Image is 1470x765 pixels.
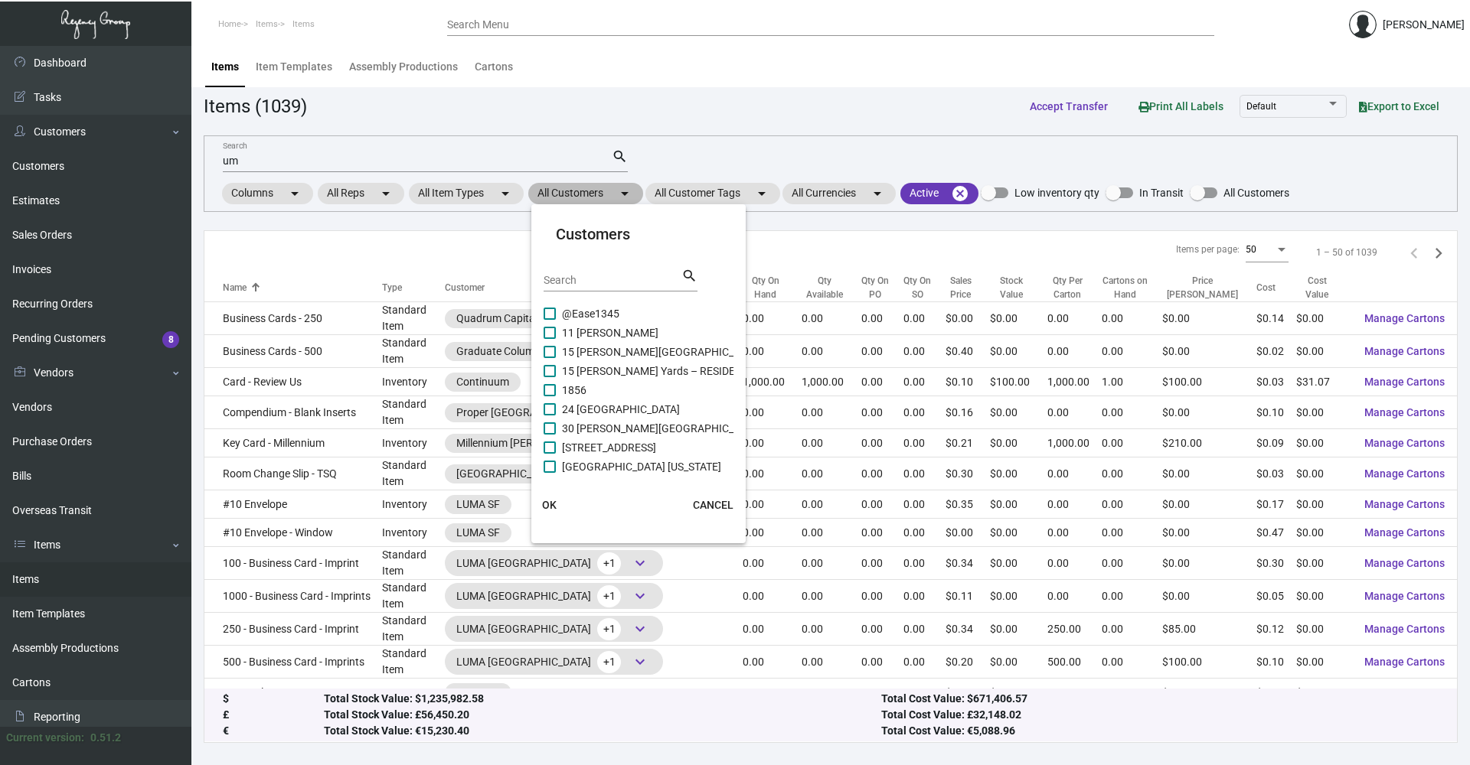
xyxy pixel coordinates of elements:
[562,324,658,342] span: 11 [PERSON_NAME]
[681,491,746,519] button: CANCEL
[6,730,84,746] div: Current version:
[90,730,121,746] div: 0.51.2
[562,457,721,476] span: [GEOGRAPHIC_DATA] [US_STATE]
[562,304,619,323] span: @Ease1345
[562,362,807,380] span: 15 [PERSON_NAME] Yards – RESIDENCES - Inactive
[542,499,557,511] span: OK
[556,223,721,246] mat-card-title: Customers
[525,491,574,519] button: OK
[562,400,680,418] span: 24 [GEOGRAPHIC_DATA]
[562,343,835,361] span: 15 [PERSON_NAME][GEOGRAPHIC_DATA] – RESIDENCES
[562,419,823,438] span: 30 [PERSON_NAME][GEOGRAPHIC_DATA] - Residences
[562,438,656,457] span: [STREET_ADDRESS]
[562,381,586,399] span: 1856
[693,499,733,511] span: CANCEL
[681,267,697,285] mat-icon: search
